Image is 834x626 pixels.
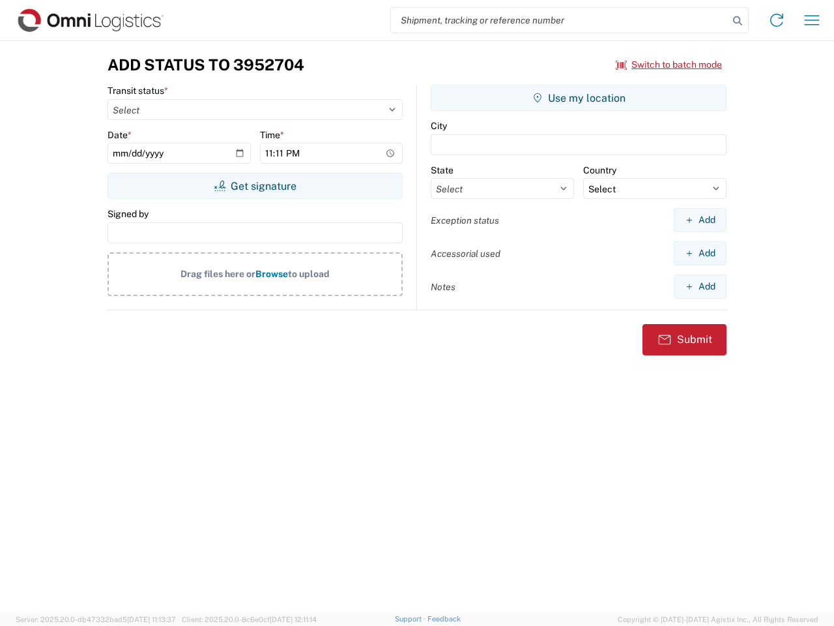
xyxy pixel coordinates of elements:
[431,215,499,226] label: Exception status
[108,129,132,141] label: Date
[391,8,728,33] input: Shipment, tracking or reference number
[431,85,726,111] button: Use my location
[431,120,447,132] label: City
[288,269,330,279] span: to upload
[108,208,149,220] label: Signed by
[255,269,288,279] span: Browse
[180,269,255,279] span: Drag files here or
[618,614,818,625] span: Copyright © [DATE]-[DATE] Agistix Inc., All Rights Reserved
[270,616,317,623] span: [DATE] 12:11:14
[616,54,722,76] button: Switch to batch mode
[642,324,726,355] button: Submit
[431,281,455,293] label: Notes
[427,615,461,623] a: Feedback
[674,208,726,232] button: Add
[127,616,176,623] span: [DATE] 11:13:37
[260,129,284,141] label: Time
[395,615,427,623] a: Support
[108,173,403,199] button: Get signature
[431,164,453,176] label: State
[674,275,726,299] button: Add
[108,85,168,97] label: Transit status
[431,248,500,260] label: Accessorial used
[108,55,304,74] h3: Add Status to 3952704
[674,241,726,265] button: Add
[182,616,317,623] span: Client: 2025.20.0-8c6e0cf
[583,164,616,176] label: Country
[16,616,176,623] span: Server: 2025.20.0-db47332bad5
